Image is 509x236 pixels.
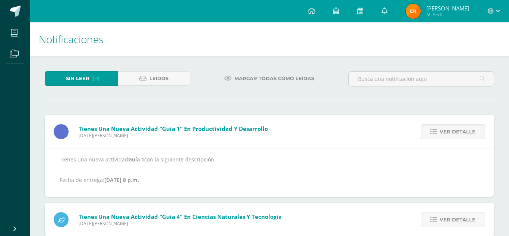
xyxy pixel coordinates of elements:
span: Ver detalle [440,213,475,227]
a: Sin leer(-1) [45,71,118,86]
span: [PERSON_NAME] [426,4,469,12]
strong: Guía 1 [128,156,144,163]
span: [DATE][PERSON_NAME] [79,220,282,227]
img: 6f9c8f4cc27a1b35a49c3ce2903601a4.png [406,4,421,19]
input: Busca una notificación aquí [349,72,494,86]
span: Tienes una nueva actividad "Guía 1" En Productividad y Desarrollo [79,125,268,132]
span: Marcar todas como leídas [234,72,314,85]
span: Leídos [149,72,168,85]
span: Tienes una nueva actividad "Guía 4" En Ciencias Naturales y Tecnología [79,213,282,220]
span: Sin leer [66,72,89,85]
strong: [DATE] 8 p.m. [104,176,139,183]
span: Mi Perfil [426,11,469,18]
span: [DATE][PERSON_NAME] [79,132,268,139]
p: Tienes una nueva actividad con la siguiente descripción: Fecha de entrega: [60,156,479,183]
span: (-1) [92,72,100,85]
span: Ver detalle [440,125,475,139]
a: Marcar todas como leídas [215,71,323,86]
span: Notificaciones [39,32,104,46]
a: Leídos [118,71,191,86]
